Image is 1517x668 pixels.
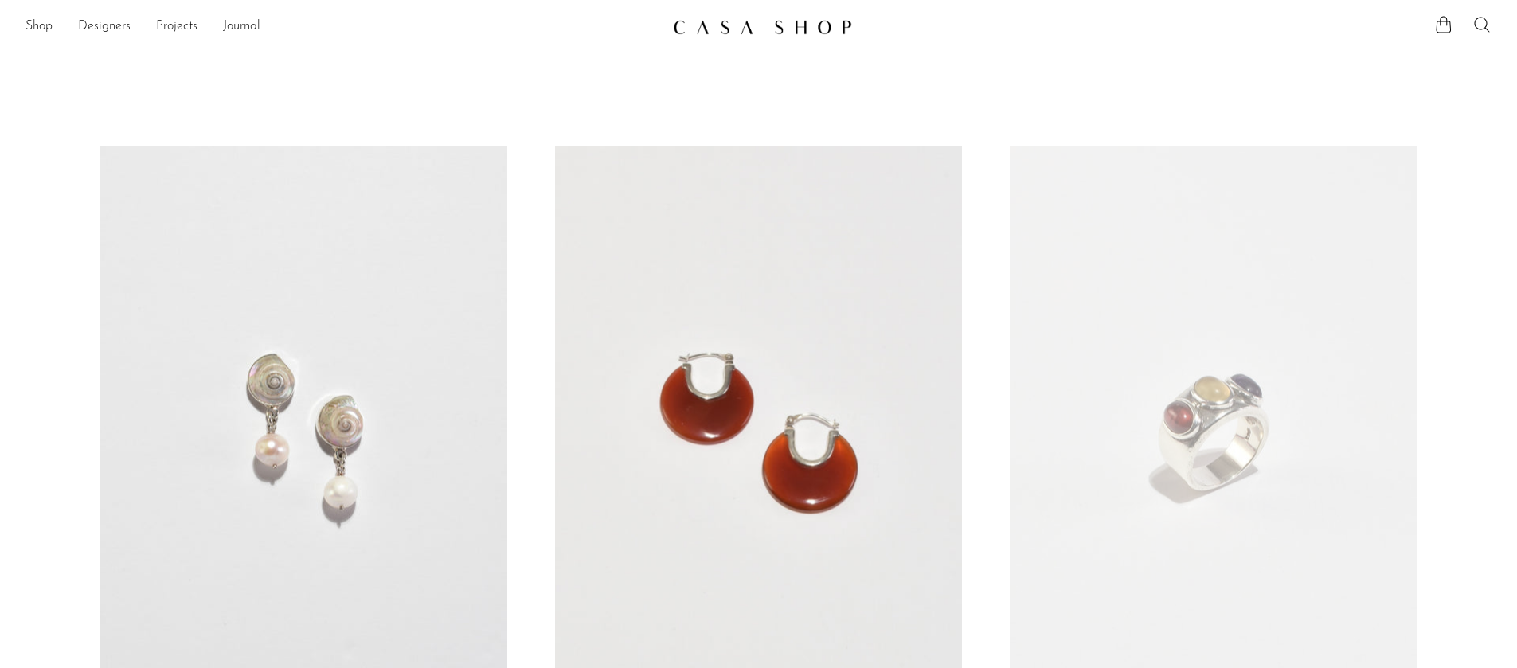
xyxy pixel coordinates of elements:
[156,17,197,37] a: Projects
[25,17,53,37] a: Shop
[78,17,131,37] a: Designers
[25,14,660,41] nav: Desktop navigation
[223,17,260,37] a: Journal
[25,14,660,41] ul: NEW HEADER MENU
